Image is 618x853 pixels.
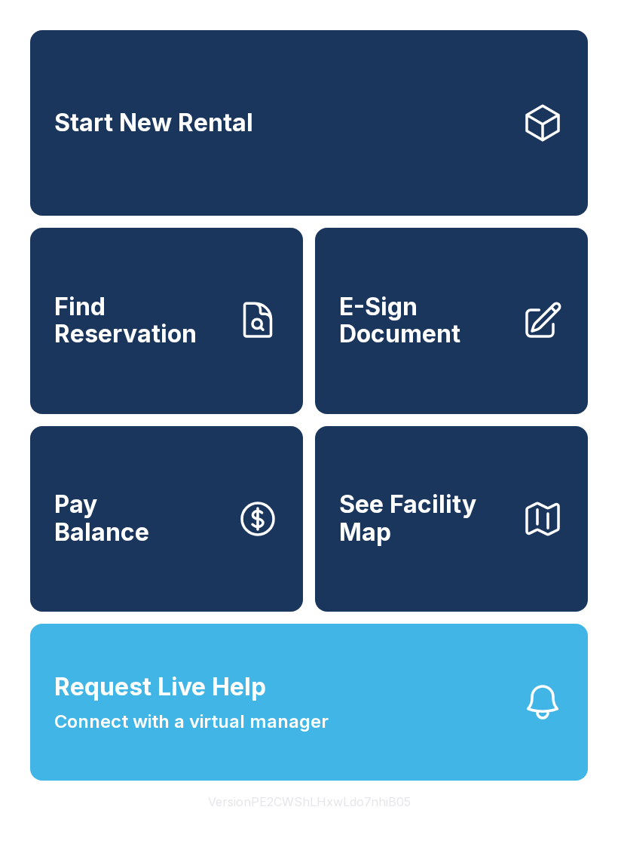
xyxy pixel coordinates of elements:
a: E-Sign Document [315,228,588,413]
a: Find Reservation [30,228,303,413]
a: PayBalance [30,426,303,612]
a: Start New Rental [30,30,588,216]
span: Connect with a virtual manager [54,708,329,735]
span: Find Reservation [54,293,225,348]
button: See Facility Map [315,426,588,612]
button: VersionPE2CWShLHxwLdo7nhiB05 [196,781,423,823]
span: E-Sign Document [339,293,509,348]
button: Request Live HelpConnect with a virtual manager [30,624,588,781]
span: Start New Rental [54,109,253,137]
span: Request Live Help [54,669,266,705]
span: See Facility Map [339,491,509,546]
span: Pay Balance [54,491,149,546]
